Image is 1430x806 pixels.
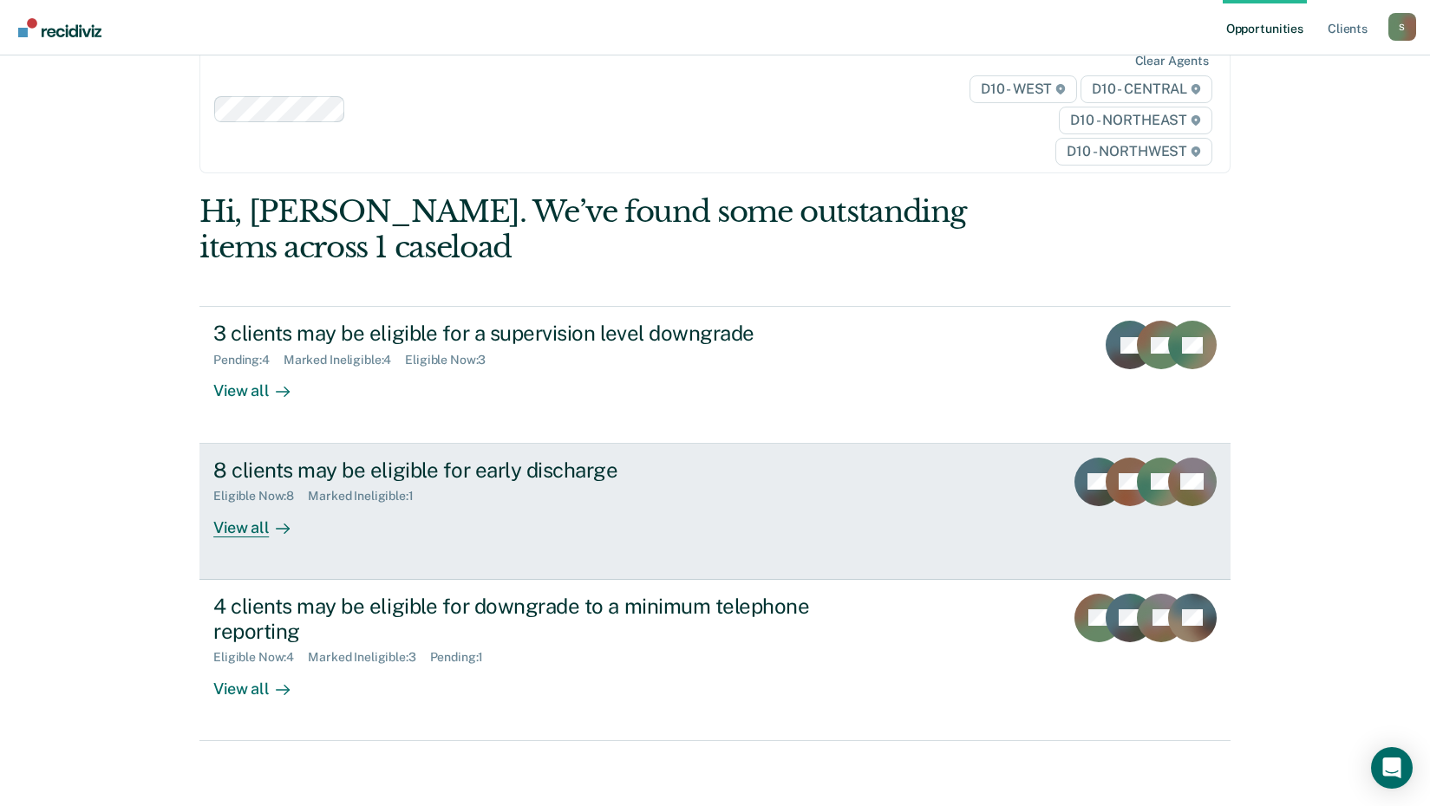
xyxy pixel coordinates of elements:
div: S [1388,13,1416,41]
a: 3 clients may be eligible for a supervision level downgradePending:4Marked Ineligible:4Eligible N... [199,306,1231,443]
div: Hi, [PERSON_NAME]. We’ve found some outstanding items across 1 caseload [199,194,1024,265]
div: Pending : 1 [430,650,498,665]
div: Eligible Now : 3 [405,353,500,367]
div: Marked Ineligible : 3 [308,650,429,665]
div: Eligible Now : 4 [213,650,308,665]
div: Open Intercom Messenger [1371,747,1413,789]
div: View all [213,504,310,537]
button: Profile dropdown button [1388,13,1416,41]
div: 8 clients may be eligible for early discharge [213,458,822,483]
div: View all [213,665,310,699]
div: View all [213,367,310,401]
a: 4 clients may be eligible for downgrade to a minimum telephone reportingEligible Now:4Marked Inel... [199,580,1231,741]
div: 4 clients may be eligible for downgrade to a minimum telephone reporting [213,594,822,644]
span: D10 - NORTHWEST [1055,138,1211,166]
span: D10 - WEST [970,75,1077,103]
div: Marked Ineligible : 1 [308,489,427,504]
span: D10 - CENTRAL [1081,75,1212,103]
div: Clear agents [1135,54,1209,68]
div: Pending : 4 [213,353,284,367]
img: Recidiviz [18,18,101,37]
div: Eligible Now : 8 [213,489,308,504]
a: 8 clients may be eligible for early dischargeEligible Now:8Marked Ineligible:1View all [199,444,1231,580]
span: D10 - NORTHEAST [1059,107,1211,134]
div: Marked Ineligible : 4 [284,353,405,367]
div: 3 clients may be eligible for a supervision level downgrade [213,321,822,346]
